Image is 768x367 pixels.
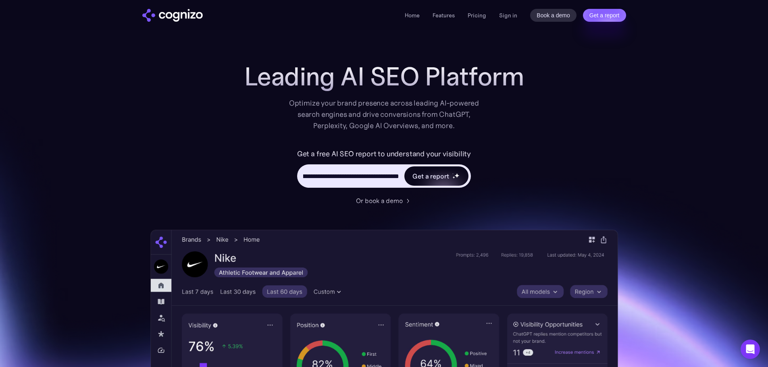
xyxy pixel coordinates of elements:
[433,12,455,19] a: Features
[412,171,449,181] div: Get a report
[530,9,577,22] a: Book a demo
[452,173,454,174] img: star
[468,12,486,19] a: Pricing
[297,147,471,192] form: Hero URL Input Form
[356,196,412,205] a: Or book a demo
[405,12,420,19] a: Home
[356,196,403,205] div: Or book a demo
[741,340,760,359] div: Open Intercom Messenger
[404,166,469,187] a: Get a reportstarstarstar
[285,97,483,131] div: Optimize your brand presence across leading AI-powered search engines and drive conversions from ...
[452,176,455,179] img: star
[583,9,626,22] a: Get a report
[499,10,517,20] a: Sign in
[142,9,203,22] a: home
[142,9,203,22] img: cognizo logo
[297,147,471,160] label: Get a free AI SEO report to understand your visibility
[454,173,460,178] img: star
[244,62,524,91] h1: Leading AI SEO Platform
